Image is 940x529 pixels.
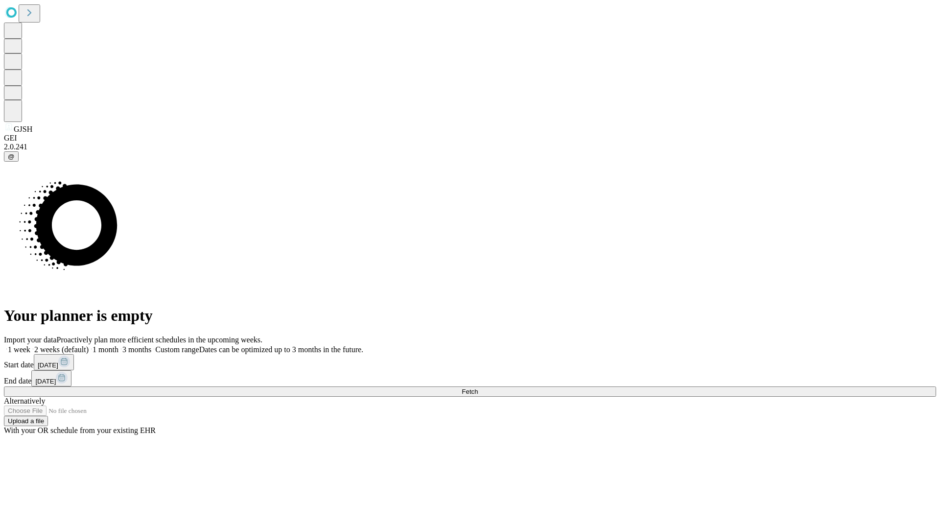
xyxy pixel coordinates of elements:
h1: Your planner is empty [4,307,936,325]
button: @ [4,151,19,162]
span: 3 months [122,345,151,354]
div: 2.0.241 [4,143,936,151]
span: With your OR schedule from your existing EHR [4,426,156,434]
span: Fetch [462,388,478,395]
button: [DATE] [31,370,71,386]
span: [DATE] [35,378,56,385]
span: 1 month [93,345,118,354]
div: GEI [4,134,936,143]
span: Dates can be optimized up to 3 months in the future. [199,345,363,354]
span: 2 weeks (default) [34,345,89,354]
span: Custom range [155,345,199,354]
span: [DATE] [38,361,58,369]
span: GJSH [14,125,32,133]
span: Import your data [4,336,57,344]
button: Upload a file [4,416,48,426]
div: End date [4,370,936,386]
button: [DATE] [34,354,74,370]
button: Fetch [4,386,936,397]
span: Proactively plan more efficient schedules in the upcoming weeks. [57,336,262,344]
span: Alternatively [4,397,45,405]
div: Start date [4,354,936,370]
span: @ [8,153,15,160]
span: 1 week [8,345,30,354]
